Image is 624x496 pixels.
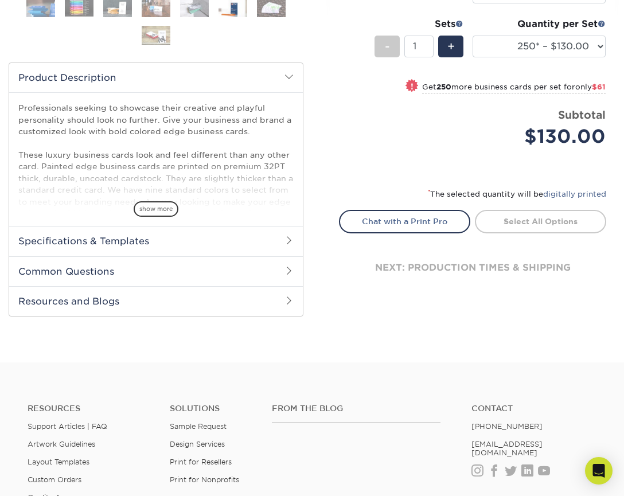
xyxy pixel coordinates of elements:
[473,17,606,31] div: Quantity per Set
[339,210,470,233] a: Chat with a Print Pro
[28,440,95,448] a: Artwork Guidelines
[9,286,303,316] h2: Resources and Blogs
[9,63,303,92] h2: Product Description
[28,404,153,413] h4: Resources
[170,440,225,448] a: Design Services
[411,80,414,92] span: !
[28,422,107,431] a: Support Articles | FAQ
[9,256,303,286] h2: Common Questions
[142,25,170,45] img: Business Cards 08
[471,404,596,413] a: Contact
[558,108,606,121] strong: Subtotal
[475,210,606,233] a: Select All Options
[585,457,613,485] div: Open Intercom Messenger
[471,440,543,457] a: [EMAIL_ADDRESS][DOMAIN_NAME]
[134,201,178,217] span: show more
[422,83,606,94] small: Get more business cards per set for
[272,404,440,413] h4: From the Blog
[447,38,455,55] span: +
[9,226,303,256] h2: Specifications & Templates
[170,458,232,466] a: Print for Resellers
[18,102,294,360] p: Professionals seeking to showcase their creative and playful personality should look no further. ...
[28,475,81,484] a: Custom Orders
[543,190,606,198] a: digitally printed
[575,83,606,91] span: only
[170,404,254,413] h4: Solutions
[385,38,390,55] span: -
[375,17,463,31] div: Sets
[592,83,606,91] span: $61
[170,475,239,484] a: Print for Nonprofits
[481,123,606,150] div: $130.00
[28,458,89,466] a: Layout Templates
[471,422,543,431] a: [PHONE_NUMBER]
[436,83,451,91] strong: 250
[428,190,606,198] small: The selected quantity will be
[339,233,606,302] div: next: production times & shipping
[170,422,227,431] a: Sample Request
